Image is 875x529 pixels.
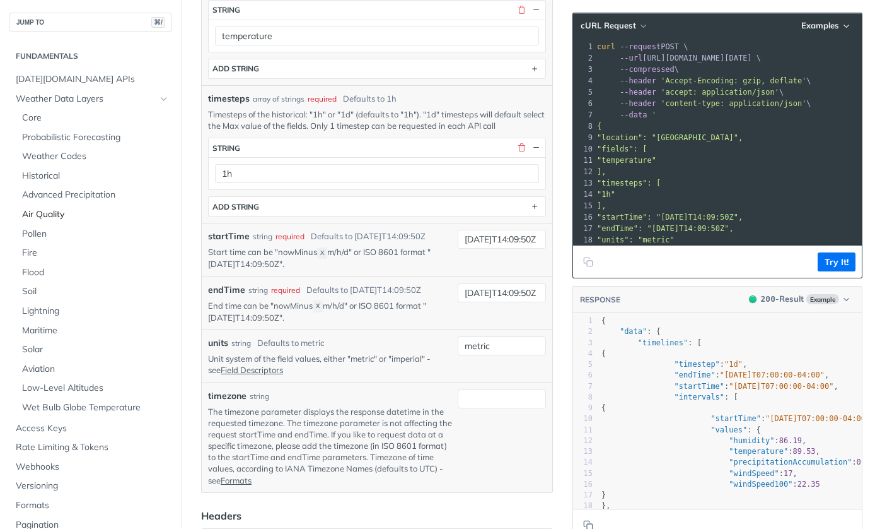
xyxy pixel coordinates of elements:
[16,441,169,454] span: Rate Limiting & Tokens
[761,294,775,304] span: 200
[9,90,172,109] a: Weather Data LayersHide subpages for Weather Data Layers
[22,112,169,124] span: Core
[16,340,172,359] a: Solar
[208,109,546,131] p: Timesteps of the historical: "1h" or "1d" (defaults to "1h"). "1d" timesteps will default select ...
[597,76,811,85] span: \
[343,93,397,105] div: Defaults to 1h
[661,88,779,97] span: 'accept: application/json'
[208,283,245,297] label: endTime
[857,458,861,467] span: 0
[308,93,337,105] div: required
[208,92,250,105] span: timesteps
[601,425,761,434] span: : {
[601,316,606,325] span: {
[16,244,172,263] a: Fire
[675,360,720,369] span: "timestep"
[597,122,601,131] span: {
[16,480,169,492] span: Versioning
[257,337,324,350] div: Defaults to metric
[516,4,527,16] button: Delete
[597,88,784,97] span: \
[208,353,453,376] p: Unit system of the field values, either "metric" or "imperial" - see
[16,109,172,128] a: Core
[208,389,246,403] label: timezone
[597,65,679,74] span: \
[212,202,259,211] div: ADD string
[573,316,593,326] div: 1
[597,54,761,62] span: [URL][DOMAIN_NAME][DATE] \
[573,64,594,75] div: 3
[720,371,825,379] span: "[DATE]T07:00:00-04:00"
[579,253,597,271] button: Copy to clipboard
[597,167,606,176] span: ],
[16,321,172,340] a: Maritime
[22,363,169,376] span: Aviation
[597,133,743,142] span: "location": "[GEOGRAPHIC_DATA]",
[16,461,169,473] span: Webhooks
[573,392,593,403] div: 8
[22,343,169,356] span: Solar
[573,52,594,64] div: 2
[22,189,169,201] span: Advanced Precipitation
[729,382,833,391] span: "[DATE]T07:00:00-04:00"
[151,17,165,28] span: ⌘/
[601,382,838,391] span: : ,
[573,348,593,359] div: 4
[573,403,593,413] div: 9
[208,406,453,486] p: The timezone parameter displays the response datetime in the requested timezone. The timezone par...
[209,59,545,78] button: ADD string
[573,211,594,223] div: 16
[620,65,675,74] span: --compressed
[601,403,606,412] span: {
[530,4,542,16] button: Hide
[16,186,172,205] a: Advanced Precipitation
[573,479,593,490] div: 16
[248,285,268,296] div: string
[573,359,593,370] div: 5
[208,336,228,350] label: units
[16,73,169,86] span: [DATE][DOMAIN_NAME] APIs
[573,189,594,200] div: 14
[749,295,756,303] span: 200
[16,167,172,186] a: Historical
[22,208,169,221] span: Air Quality
[710,425,747,434] span: "values"
[9,438,172,457] a: Rate Limiting & Tokens
[601,436,806,445] span: : ,
[601,501,611,510] span: },
[597,213,743,222] span: "startTime": "[DATE]T14:09:50Z",
[601,338,702,347] span: : [
[652,110,656,119] span: '
[573,86,594,98] div: 5
[597,145,647,153] span: "fields": [
[620,99,656,108] span: --header
[573,132,594,143] div: 9
[9,70,172,89] a: [DATE][DOMAIN_NAME] APIs
[209,138,545,157] button: string
[573,370,593,381] div: 6
[9,477,172,496] a: Versioning
[253,93,304,105] div: array of strings
[597,99,811,108] span: \
[16,147,172,166] a: Weather Codes
[573,143,594,155] div: 10
[16,282,172,301] a: Soil
[797,20,855,32] button: Examples
[573,413,593,424] div: 10
[573,468,593,479] div: 15
[208,230,250,243] label: startTime
[573,166,594,177] div: 12
[9,419,172,438] a: Access Keys
[271,285,300,296] div: required
[209,1,545,20] button: string
[9,496,172,515] a: Formats
[601,480,820,489] span: :
[784,469,792,478] span: 17
[22,401,169,414] span: Wet Bulb Globe Temperature
[597,201,606,210] span: ],
[16,302,172,321] a: Lightning
[209,197,545,216] button: ADD string
[597,179,661,187] span: "timesteps": [
[16,360,172,379] a: Aviation
[316,302,320,311] span: X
